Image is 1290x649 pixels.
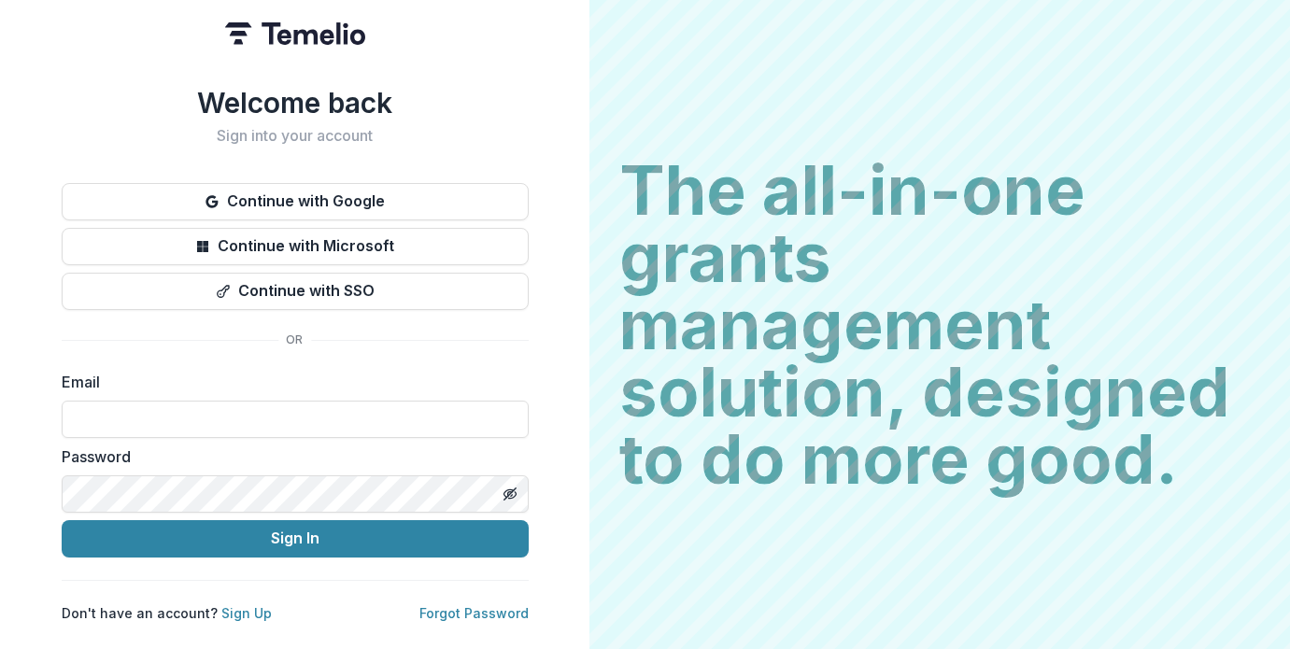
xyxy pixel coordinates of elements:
a: Forgot Password [419,605,529,621]
button: Toggle password visibility [495,479,525,509]
button: Continue with Microsoft [62,228,529,265]
h2: Sign into your account [62,127,529,145]
button: Sign In [62,520,529,557]
img: Temelio [225,22,365,45]
label: Email [62,371,517,393]
p: Don't have an account? [62,603,272,623]
label: Password [62,445,517,468]
h1: Welcome back [62,86,529,120]
button: Continue with SSO [62,273,529,310]
a: Sign Up [221,605,272,621]
button: Continue with Google [62,183,529,220]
